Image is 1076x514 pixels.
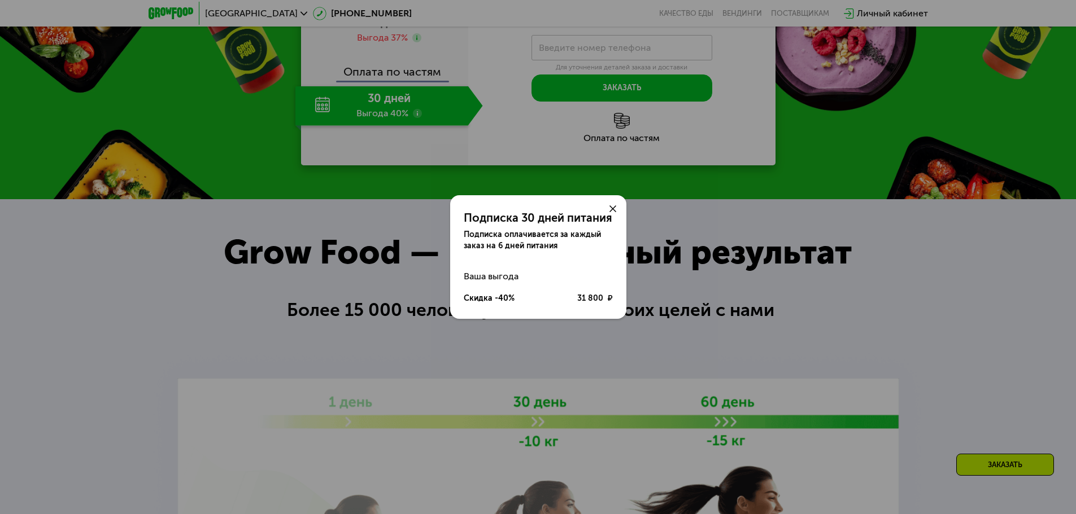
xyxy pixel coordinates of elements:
div: Скидка -40% [464,293,515,304]
div: Подписка 30 дней питания [464,211,613,225]
div: Подписка оплачивается за каждый заказ на 6 дней питания [464,229,613,252]
div: Ваша выгода [464,265,613,288]
span: ₽ [608,293,613,304]
div: 31 800 [577,293,613,304]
